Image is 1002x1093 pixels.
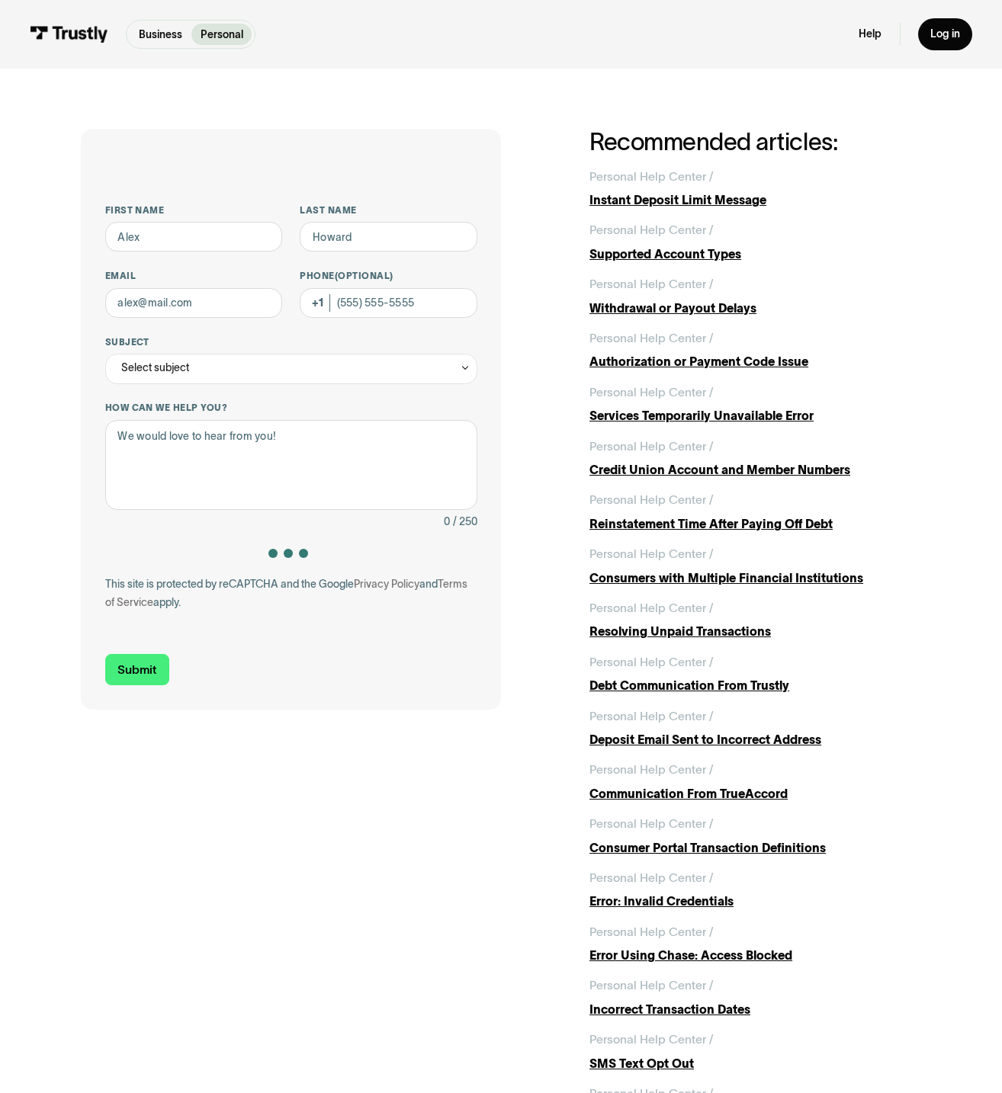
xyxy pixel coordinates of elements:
p: Personal [201,27,243,43]
div: Log in [930,27,960,41]
a: Personal Help Center /Error: Invalid Credentials [589,869,921,911]
a: Personal Help Center /Resolving Unpaid Transactions [589,599,921,641]
div: Personal Help Center / [589,707,714,726]
div: Resolving Unpaid Transactions [589,623,921,641]
a: Personal Help Center /Incorrect Transaction Dates [589,976,921,1018]
div: 0 [444,513,450,531]
input: Submit [105,654,169,685]
a: Personal Help Center /Error Using Chase: Access Blocked [589,923,921,965]
div: Personal Help Center / [589,976,714,995]
label: How can we help you? [105,402,477,414]
div: / 250 [453,513,477,531]
div: Authorization or Payment Code Issue [589,353,921,371]
a: Personal Help Center /Deposit Email Sent to Incorrect Address [589,707,921,749]
div: Personal Help Center / [589,1030,714,1049]
div: Personal Help Center / [589,545,714,563]
div: Personal Help Center / [589,923,714,941]
a: Personal Help Center /Reinstatement Time After Paying Off Debt [589,491,921,533]
div: Personal Help Center / [589,599,714,617]
a: Personal [191,24,252,46]
a: Personal Help Center /Authorization or Payment Code Issue [589,329,921,371]
label: Subject [105,336,477,348]
a: Personal Help Center /Instant Deposit Limit Message [589,168,921,210]
div: Personal Help Center / [589,438,714,456]
a: Personal Help Center /Withdrawal or Payout Delays [589,275,921,317]
div: Personal Help Center / [589,761,714,779]
div: Instant Deposit Limit Message [589,191,921,210]
div: Supported Account Types [589,245,921,264]
div: SMS Text Opt Out [589,1055,921,1073]
div: Personal Help Center / [589,221,714,239]
div: Personal Help Center / [589,275,714,293]
label: Email [105,270,282,282]
a: Personal Help Center /Services Temporarily Unavailable Error [589,383,921,425]
label: Last name [300,204,477,216]
div: Communication From TrueAccord [589,785,921,803]
input: Howard [300,222,477,252]
div: This site is protected by reCAPTCHA and the Google and apply. [105,575,477,611]
div: Services Temporarily Unavailable Error [589,407,921,425]
div: Personal Help Center / [589,869,714,887]
div: Personal Help Center / [589,383,714,402]
div: Personal Help Center / [589,329,714,348]
div: Select subject [121,359,189,377]
img: Trustly Logo [30,26,108,43]
label: Phone [300,270,477,282]
input: Alex [105,222,282,252]
a: Personal Help Center /Consumer Portal Transaction Definitions [589,815,921,857]
span: (Optional) [335,271,393,280]
a: Personal Help Center /Supported Account Types [589,221,921,263]
div: Error: Invalid Credentials [589,893,921,911]
div: Incorrect Transaction Dates [589,1001,921,1019]
a: Personal Help Center /SMS Text Opt Out [589,1030,921,1072]
a: Personal Help Center /Consumers with Multiple Financial Institutions [589,545,921,587]
a: Log in [918,18,971,50]
input: (555) 555-5555 [300,288,477,318]
a: Business [130,24,191,46]
div: Deposit Email Sent to Incorrect Address [589,731,921,749]
div: Withdrawal or Payout Delays [589,300,921,318]
div: Personal Help Center / [589,653,714,672]
div: Debt Communication From Trustly [589,677,921,695]
div: Personal Help Center / [589,815,714,833]
div: Consumer Portal Transaction Definitions [589,839,921,857]
a: Personal Help Center /Credit Union Account and Member Numbers [589,438,921,479]
input: alex@mail.com [105,288,282,318]
div: Personal Help Center / [589,168,714,186]
a: Personal Help Center /Communication From TrueAccord [589,761,921,803]
p: Business [139,27,182,43]
div: Error Using Chase: Access Blocked [589,947,921,965]
div: Consumers with Multiple Financial Institutions [589,569,921,588]
a: Help [859,27,882,41]
h2: Recommended articles: [589,129,921,155]
div: Credit Union Account and Member Numbers [589,461,921,479]
a: Personal Help Center /Debt Communication From Trustly [589,653,921,695]
div: Reinstatement Time After Paying Off Debt [589,515,921,534]
a: Privacy Policy [354,578,419,590]
label: First name [105,204,282,216]
div: Personal Help Center / [589,491,714,509]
